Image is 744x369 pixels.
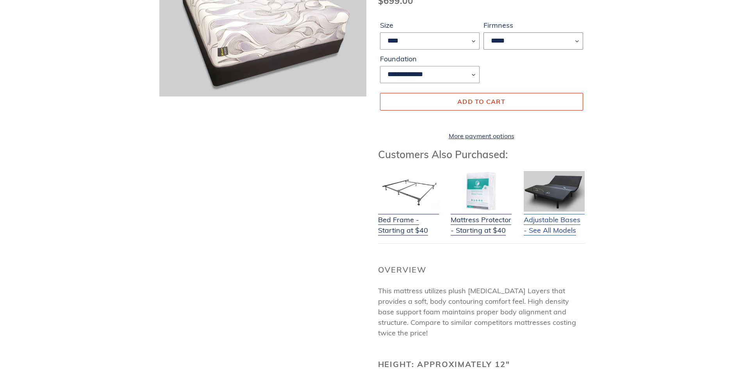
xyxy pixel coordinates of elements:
[524,171,585,212] img: Adjustable Base
[524,205,585,235] a: Adjustable Bases - See All Models
[378,286,576,337] span: This mattress utilizes plush [MEDICAL_DATA] Layers that provides a soft, body contouring comfort ...
[451,171,512,212] img: Mattress Protector
[380,20,480,30] label: Size
[484,20,583,30] label: Firmness
[378,359,510,369] b: Height: Approximately 12"
[380,93,583,110] button: Add to cart
[457,98,505,105] span: Add to cart
[451,205,512,235] a: Mattress Protector - Starting at $40
[380,53,480,64] label: Foundation
[378,265,585,275] h2: Overview
[378,148,585,160] h3: Customers Also Purchased:
[378,171,439,212] img: Bed Frame
[380,131,583,141] a: More payment options
[378,205,439,235] a: Bed Frame - Starting at $40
